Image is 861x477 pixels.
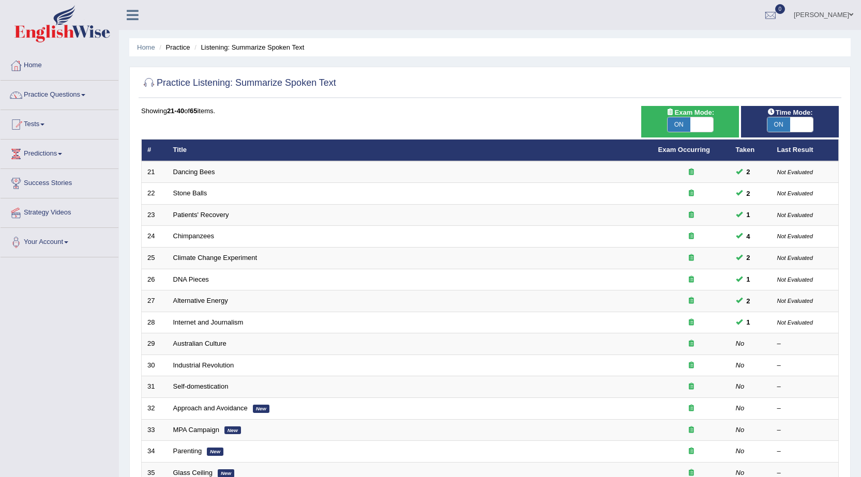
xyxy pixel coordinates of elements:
td: 22 [142,183,168,205]
div: Exam occurring question [658,210,724,220]
em: No [736,404,745,412]
th: # [142,140,168,161]
li: Practice [157,42,190,52]
a: Glass Ceiling [173,469,213,476]
div: Exam occurring question [658,189,724,198]
span: You can still take this question [743,188,754,199]
div: – [777,382,833,392]
small: Not Evaluated [777,276,813,283]
a: Exam Occurring [658,146,710,153]
a: Climate Change Experiment [173,254,258,261]
a: Practice Questions [1,81,118,106]
div: Exam occurring question [658,361,724,371]
a: Patients' Recovery [173,211,229,219]
small: Not Evaluated [777,255,813,261]
em: New [224,426,241,435]
em: New [207,448,223,456]
td: 34 [142,441,168,463]
td: 25 [142,248,168,269]
div: Show exams occurring in exams [641,106,739,137]
div: Exam occurring question [658,425,724,435]
a: Stone Balls [173,189,207,197]
td: 23 [142,204,168,226]
a: Dancing Bees [173,168,215,176]
em: No [736,382,745,390]
div: Exam occurring question [658,318,724,328]
div: Exam occurring question [658,404,724,413]
th: Last Result [772,140,839,161]
div: Exam occurring question [658,167,724,177]
a: Home [1,51,118,77]
h2: Practice Listening: Summarize Spoken Text [141,75,336,91]
div: Exam occurring question [658,253,724,263]
span: ON [767,117,790,132]
td: 21 [142,161,168,183]
a: DNA Pieces [173,275,209,283]
div: Exam occurring question [658,296,724,306]
span: Exam Mode: [662,107,718,118]
div: Exam occurring question [658,382,724,392]
em: No [736,469,745,476]
td: 27 [142,290,168,312]
div: – [777,447,833,456]
a: Strategy Videos [1,198,118,224]
div: – [777,425,833,435]
span: ON [668,117,690,132]
th: Taken [730,140,772,161]
small: Not Evaluated [777,233,813,239]
small: Not Evaluated [777,190,813,196]
a: Internet and Journalism [173,318,244,326]
div: Showing of items. [141,106,839,116]
td: 32 [142,397,168,419]
em: No [736,361,745,369]
a: Predictions [1,140,118,165]
a: Tests [1,110,118,136]
li: Listening: Summarize Spoken Text [192,42,304,52]
div: – [777,404,833,413]
div: Exam occurring question [658,339,724,349]
span: You can still take this question [743,166,754,177]
td: 26 [142,269,168,290]
td: 31 [142,376,168,398]
div: Exam occurring question [658,232,724,241]
td: 30 [142,355,168,376]
span: You can still take this question [743,296,754,306]
b: 21-40 [167,107,184,115]
th: Title [168,140,653,161]
small: Not Evaluated [777,169,813,175]
td: 29 [142,333,168,355]
a: Self-domestication [173,382,229,390]
a: Australian Culture [173,340,226,347]
span: 0 [775,4,786,14]
a: Success Stories [1,169,118,195]
span: You can still take this question [743,274,754,285]
a: Approach and Avoidance [173,404,248,412]
a: Your Account [1,228,118,254]
span: Time Mode: [763,107,817,118]
div: – [777,339,833,349]
a: Home [137,43,155,51]
a: Chimpanzees [173,232,215,240]
div: Exam occurring question [658,275,724,285]
em: No [736,426,745,434]
a: Parenting [173,447,202,455]
em: No [736,447,745,455]
td: 24 [142,226,168,248]
div: – [777,361,833,371]
small: Not Evaluated [777,319,813,326]
a: MPA Campaign [173,426,219,434]
span: You can still take this question [743,209,754,220]
em: New [253,405,269,413]
td: 28 [142,312,168,333]
a: Industrial Revolution [173,361,234,369]
b: 65 [190,107,197,115]
em: No [736,340,745,347]
span: You can still take this question [743,231,754,242]
small: Not Evaluated [777,212,813,218]
div: Exam occurring question [658,447,724,456]
span: You can still take this question [743,252,754,263]
span: You can still take this question [743,317,754,328]
small: Not Evaluated [777,298,813,304]
td: 33 [142,419,168,441]
a: Alternative Energy [173,297,228,304]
